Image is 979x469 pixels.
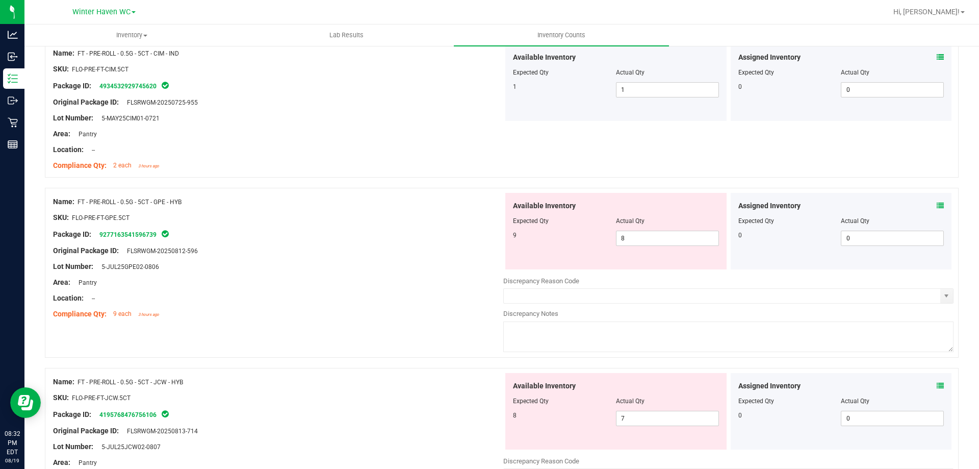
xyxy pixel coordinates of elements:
a: Lab Results [239,24,454,46]
span: FLSRWGM-20250812-596 [122,248,198,255]
inline-svg: Inbound [8,52,18,62]
span: 2 each [113,162,132,169]
span: SKU: [53,65,69,73]
div: Actual Qty [841,68,944,77]
a: 4934532929745620 [99,83,157,90]
a: 4195768476756106 [99,411,157,418]
span: -- [87,146,95,154]
input: 8 [616,231,718,245]
span: FLSRWGM-20250725-955 [122,99,198,106]
span: 5-JUL25JCW02-0807 [96,443,161,451]
span: Lot Number: [53,262,93,270]
a: Inventory [24,24,239,46]
input: 0 [841,231,943,245]
span: Lot Number: [53,442,93,451]
span: Location: [53,294,84,302]
div: 0 [738,82,841,91]
span: Compliance Qty: [53,161,107,169]
span: Assigned Inventory [738,52,801,63]
div: Actual Qty [841,216,944,226]
span: Location: [53,145,84,154]
div: Actual Qty [841,397,944,406]
span: Name: [53,49,74,57]
span: Pantry [73,131,97,138]
span: 3 hours ago [138,164,159,168]
span: Discrepancy Reason Code [503,457,579,465]
p: 08:32 PM EDT [5,429,20,457]
input: 1 [616,83,718,97]
span: Original Package ID: [53,427,119,435]
span: Package ID: [53,410,91,418]
input: 0 [841,83,943,97]
span: -- [87,295,95,302]
iframe: Resource center [10,387,41,418]
span: Area: [53,278,70,286]
span: Assigned Inventory [738,381,801,391]
input: 0 [841,411,943,426]
div: 0 [738,231,841,240]
span: Available Inventory [513,201,576,211]
inline-svg: Outbound [8,95,18,106]
span: FLO-PRE-FT-GPE.5CT [72,214,130,221]
span: 3 hours ago [138,312,159,317]
span: Actual Qty [616,217,645,225]
span: Inventory Counts [524,31,599,40]
div: Expected Qty [738,68,841,77]
span: FT - PRE-ROLL - 0.5G - 5CT - CIM - IND [78,50,179,57]
inline-svg: Analytics [8,30,18,40]
span: Package ID: [53,82,91,90]
span: In Sync [161,80,170,90]
span: select [940,289,953,303]
span: Available Inventory [513,52,576,63]
span: Discrepancy Reason Code [503,277,579,285]
span: 5-JUL25GPE02-0806 [96,263,159,270]
span: Lot Number: [53,114,93,122]
span: Package ID: [53,230,91,238]
p: 08/19 [5,457,20,464]
span: Expected Qty [513,69,549,76]
div: Discrepancy Notes [503,309,954,319]
inline-svg: Retail [8,117,18,128]
span: Compliance Qty: [53,310,107,318]
span: Name: [53,198,74,206]
span: FLO-PRE-FT-CIM.5CT [72,66,128,73]
span: 5-MAY25CIM01-0721 [96,115,160,122]
span: Original Package ID: [53,246,119,255]
span: SKU: [53,393,69,402]
span: Pantry [73,459,97,466]
span: In Sync [161,229,170,239]
inline-svg: Reports [8,139,18,150]
span: FT - PRE-ROLL - 0.5G - 5CT - JCW - HYB [78,379,183,386]
div: 0 [738,411,841,420]
span: Hi, [PERSON_NAME]! [893,8,960,16]
span: Area: [53,130,70,138]
span: Original Package ID: [53,98,119,106]
span: Inventory [25,31,239,40]
span: Assigned Inventory [738,201,801,211]
span: FLO-PRE-FT-JCW.5CT [72,394,131,402]
span: Available Inventory [513,381,576,391]
span: 9 each [113,310,132,317]
input: 7 [616,411,718,426]
span: SKU: [53,213,69,221]
span: Name: [53,378,74,386]
div: Expected Qty [738,397,841,406]
span: 9 [513,232,517,239]
span: FT - PRE-ROLL - 0.5G - 5CT - GPE - HYB [78,199,182,206]
span: Pantry [73,279,97,286]
span: Lab Results [316,31,377,40]
span: In Sync [161,409,170,419]
span: Winter Haven WC [72,8,131,16]
span: Area: [53,458,70,466]
span: Expected Qty [513,398,549,405]
span: Actual Qty [616,69,645,76]
inline-svg: Inventory [8,73,18,84]
a: 9277163541596739 [99,231,157,238]
span: 8 [513,412,517,419]
div: Expected Qty [738,216,841,226]
span: Actual Qty [616,398,645,405]
span: FLSRWGM-20250813-714 [122,428,198,435]
span: 1 [513,83,517,90]
span: Expected Qty [513,217,549,225]
a: Inventory Counts [454,24,668,46]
